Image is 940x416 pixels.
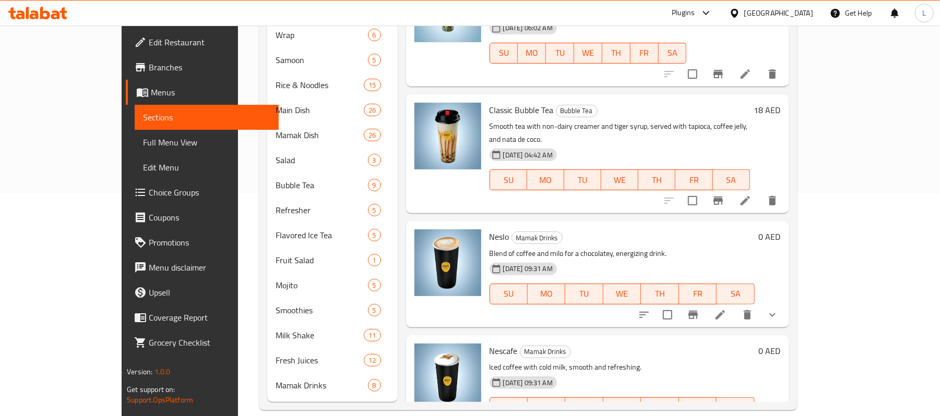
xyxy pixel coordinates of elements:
span: Salad [276,154,368,166]
span: FR [635,45,655,60]
span: 5 [368,280,380,290]
span: Classic Bubble Tea [490,102,554,118]
span: Bubble Tea [276,179,368,191]
span: Edit Restaurant [149,36,270,48]
span: Grocery Checklist [149,336,270,349]
span: Sections [143,111,270,124]
img: Nescafe [414,344,481,410]
span: 15 [364,80,380,90]
a: Menu disclaimer [126,255,279,280]
span: Promotions [149,236,270,249]
div: Flavored Ice Tea [276,229,368,241]
span: MO [522,45,542,60]
a: Branches [126,55,279,80]
span: WE [578,45,598,60]
button: delete [760,62,785,87]
div: Fruit Salad1 [267,248,398,273]
a: Promotions [126,230,279,255]
span: 11 [364,331,380,340]
button: Branch-specific-item [681,302,706,327]
span: FR [683,286,712,301]
span: TU [568,173,597,188]
button: TH [638,169,675,190]
span: 9 [368,180,380,190]
button: TU [546,43,574,64]
button: SA [659,43,687,64]
span: Coupons [149,211,270,224]
div: items [364,329,380,341]
a: Edit menu item [714,309,727,321]
span: Milk Shake [276,329,364,341]
span: SU [494,400,523,415]
div: Main Dish26 [267,97,398,123]
div: Fresh Juices [276,354,364,366]
span: 5 [368,230,380,240]
span: Main Dish [276,104,364,116]
a: Full Menu View [135,130,279,155]
div: Mamak Drinks8 [267,373,398,398]
span: Menu disclaimer [149,261,270,274]
button: MO [518,43,546,64]
span: Coverage Report [149,311,270,324]
button: SU [490,43,518,64]
button: WE [574,43,602,64]
span: Select to update [657,304,679,326]
span: Fruit Salad [276,254,368,266]
div: items [364,129,380,141]
button: SU [490,169,527,190]
span: MO [532,286,561,301]
span: L [922,7,926,19]
button: WE [601,169,638,190]
span: 26 [364,130,380,140]
button: SA [713,169,750,190]
button: FR [679,284,717,304]
div: Mojito5 [267,273,398,298]
button: Branch-specific-item [706,188,731,213]
span: Smoothies [276,304,368,316]
button: show more [760,302,785,327]
button: TU [565,284,603,304]
span: Nescafe [490,343,518,359]
button: TU [564,169,601,190]
span: WE [608,286,637,301]
div: items [364,79,380,91]
div: [GEOGRAPHIC_DATA] [744,7,813,19]
div: Wrap6 [267,22,398,47]
span: SU [494,173,523,188]
span: [DATE] 06:02 AM [499,23,557,33]
button: delete [760,188,785,213]
button: sort-choices [632,302,657,327]
span: TH [606,45,626,60]
span: 12 [364,356,380,365]
button: MO [527,169,564,190]
div: Refresher5 [267,198,398,223]
div: items [368,379,381,391]
div: items [368,229,381,241]
div: items [364,354,380,366]
div: Samoon5 [267,47,398,72]
button: TH [602,43,630,64]
span: Neslo [490,229,509,244]
span: WE [608,400,637,415]
span: Bubble Tea [556,105,597,117]
h6: 0 AED [759,344,781,358]
span: Select to update [682,190,704,212]
button: SU [490,284,528,304]
div: items [364,104,380,116]
span: Refresher [276,204,368,216]
img: Neslo [414,229,481,296]
a: Coupons [126,205,279,230]
span: Mamak Drinks [276,379,368,391]
span: TU [569,286,599,301]
button: Branch-specific-item [706,62,731,87]
div: Fresh Juices12 [267,348,398,373]
span: Select to update [682,63,704,85]
span: SU [494,45,514,60]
